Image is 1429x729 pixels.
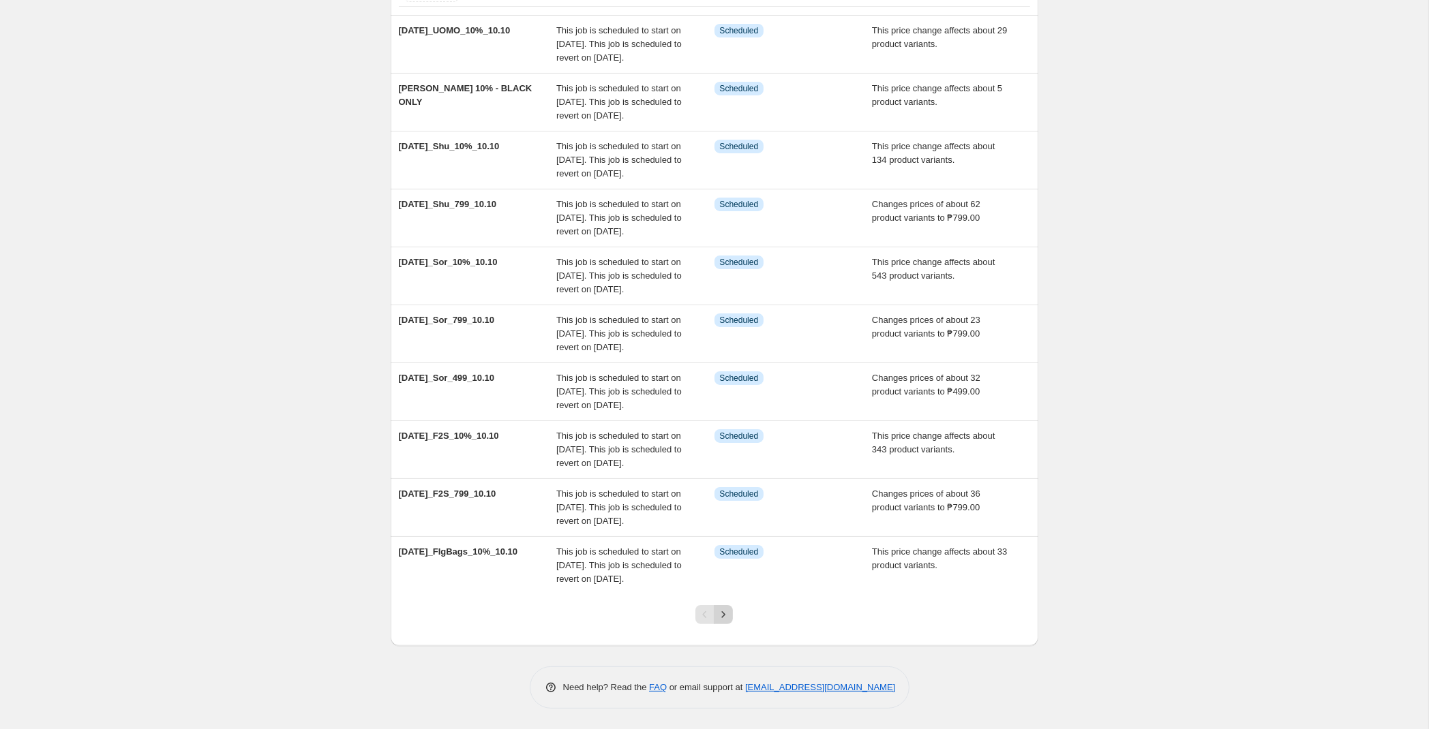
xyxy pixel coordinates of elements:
[872,488,980,512] span: Changes prices of about 36 product variants to ₱799.00
[714,605,733,624] button: Next
[872,315,980,339] span: Changes prices of about 23 product variants to ₱799.00
[556,546,682,584] span: This job is scheduled to start on [DATE]. This job is scheduled to revert on [DATE].
[872,431,995,454] span: This price change affects about 343 product variants.
[872,199,980,223] span: Changes prices of about 62 product variants to ₱799.00
[556,257,682,294] span: This job is scheduled to start on [DATE]. This job is scheduled to revert on [DATE].
[720,199,759,210] span: Scheduled
[563,682,650,692] span: Need help? Read the
[399,546,518,557] span: [DATE]_FIgBags_10%_10.10
[720,488,759,499] span: Scheduled
[399,83,532,107] span: [PERSON_NAME] 10% - BLACK ONLY
[720,373,759,384] span: Scheduled
[556,488,682,526] span: This job is scheduled to start on [DATE]. This job is scheduled to revert on [DATE].
[720,546,759,557] span: Scheduled
[667,682,745,692] span: or email support at
[556,431,682,468] span: This job is scheduled to start on [DATE]. This job is scheduled to revert on [DATE].
[556,25,682,63] span: This job is scheduled to start on [DATE]. This job is scheduled to revert on [DATE].
[872,83,1002,107] span: This price change affects about 5 product variants.
[872,257,995,281] span: This price change affects about 543 product variants.
[720,141,759,152] span: Scheduled
[399,488,496,499] span: [DATE]_F2S_799_10.10
[872,373,980,397] span: Changes prices of about 32 product variants to ₱499.00
[720,257,759,268] span: Scheduled
[399,199,497,209] span: [DATE]_Shu_799_10.10
[399,141,500,151] span: [DATE]_Shu_10%_10.10
[720,25,759,36] span: Scheduled
[556,315,682,352] span: This job is scheduled to start on [DATE]. This job is scheduled to revert on [DATE].
[720,315,759,326] span: Scheduled
[399,257,498,267] span: [DATE]_Sor_10%_10.10
[872,25,1008,49] span: This price change affects about 29 product variants.
[745,682,895,692] a: [EMAIL_ADDRESS][DOMAIN_NAME]
[556,373,682,410] span: This job is scheduled to start on [DATE]. This job is scheduled to revert on [DATE].
[720,431,759,441] span: Scheduled
[399,431,499,441] span: [DATE]_F2S_10%_10.10
[872,546,1008,570] span: This price change affects about 33 product variants.
[399,373,495,383] span: [DATE]_Sor_499_10.10
[720,83,759,94] span: Scheduled
[399,25,511,35] span: [DATE]_UOMO_10%_10.10
[649,682,667,692] a: FAQ
[556,141,682,179] span: This job is scheduled to start on [DATE]. This job is scheduled to revert on [DATE].
[695,605,733,624] nav: Pagination
[556,199,682,236] span: This job is scheduled to start on [DATE]. This job is scheduled to revert on [DATE].
[556,83,682,121] span: This job is scheduled to start on [DATE]. This job is scheduled to revert on [DATE].
[399,315,495,325] span: [DATE]_Sor_799_10.10
[872,141,995,165] span: This price change affects about 134 product variants.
